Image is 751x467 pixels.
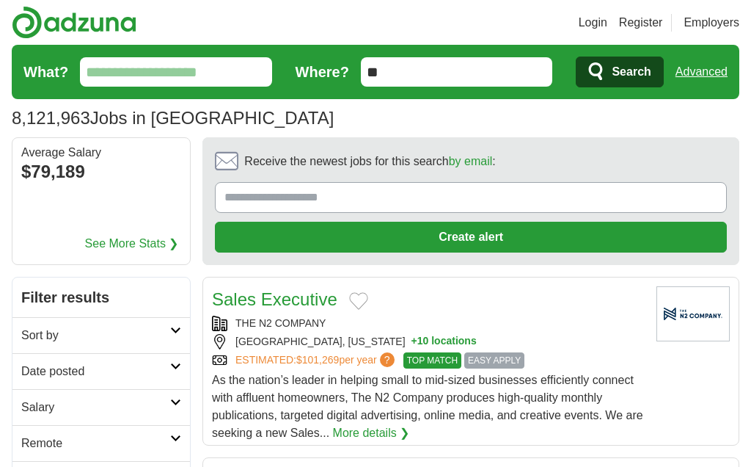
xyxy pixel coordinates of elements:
[296,354,339,366] span: $101,269
[464,352,524,369] span: EASY APPLY
[212,374,643,439] span: As the nation’s leader in helping small to mid-sized businesses efficiently connect with affluent...
[12,317,190,353] a: Sort by
[12,389,190,425] a: Salary
[21,435,170,452] h2: Remote
[12,108,334,128] h1: Jobs in [GEOGRAPHIC_DATA]
[21,399,170,416] h2: Salary
[12,353,190,389] a: Date posted
[12,6,136,39] img: Adzuna logo
[12,105,90,131] span: 8,121,963
[579,14,607,32] a: Login
[85,235,179,253] a: See More Stats ❯
[349,292,368,310] button: Add to favorite jobs
[23,61,68,83] label: What?
[684,14,739,32] a: Employers
[675,57,728,87] a: Advanced
[449,155,493,167] a: by email
[612,57,651,87] span: Search
[244,153,495,170] span: Receive the newest jobs for this search :
[380,352,395,367] span: ?
[403,352,461,369] span: TOP MATCH
[656,286,730,341] img: Company logo
[411,334,417,350] span: +
[212,334,645,350] div: [GEOGRAPHIC_DATA], [US_STATE]
[215,222,727,253] button: Create alert
[12,425,190,461] a: Remote
[296,61,349,83] label: Where?
[21,363,170,380] h2: Date posted
[212,316,645,331] div: THE N2 COMPANY
[333,424,410,442] a: More details ❯
[21,147,181,159] div: Average Salary
[12,278,190,317] h2: Filter results
[576,57,663,87] button: Search
[212,289,337,309] a: Sales Executive
[235,352,398,369] a: ESTIMATED:$101,269per year?
[21,159,181,185] div: $79,189
[21,327,170,344] h2: Sort by
[411,334,477,350] button: +10 locations
[619,14,663,32] a: Register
